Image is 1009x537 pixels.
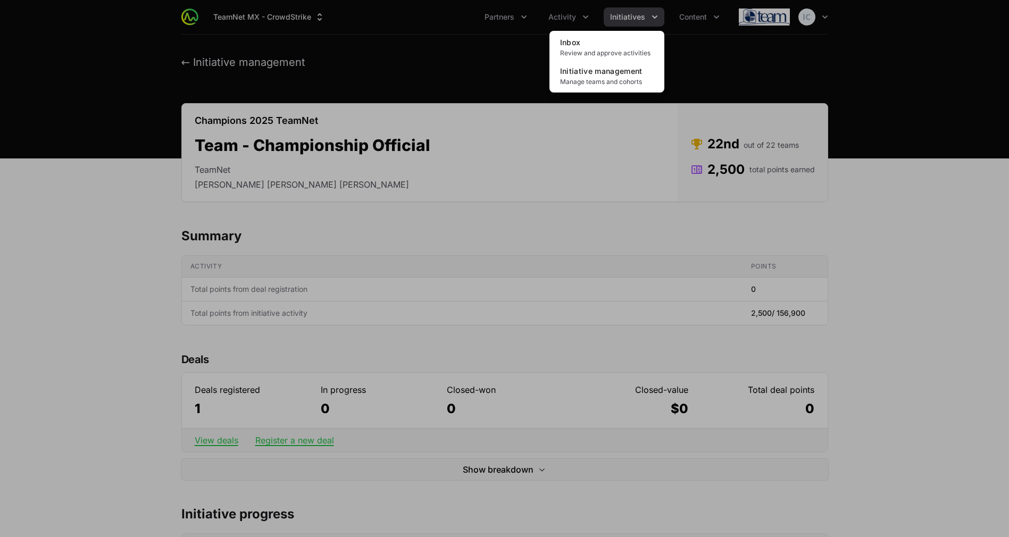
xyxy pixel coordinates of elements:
[560,49,654,57] span: Review and approve activities
[198,7,726,27] div: Main navigation
[560,66,643,75] span: Initiative management
[552,62,662,90] a: Initiative managementManage teams and cohorts
[604,7,664,27] div: Initiatives menu
[552,33,662,62] a: InboxReview and approve activities
[560,38,581,47] span: Inbox
[560,78,654,86] span: Manage teams and cohorts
